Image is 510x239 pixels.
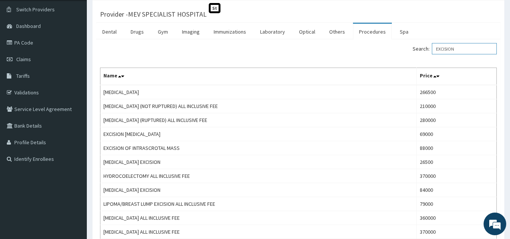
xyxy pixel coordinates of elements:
span: Switch Providers [16,6,55,13]
td: LIPOMA/BREAST LUMP EXCISION ALL INCLUSIVE FEE [100,197,417,211]
a: Gym [152,24,174,40]
td: 26500 [416,155,496,169]
a: Immunizations [208,24,252,40]
td: 266500 [416,85,496,99]
td: 84000 [416,183,496,197]
td: 210000 [416,99,496,113]
td: [MEDICAL_DATA] ALL INCLUSIVE FEE [100,225,417,239]
img: d_794563401_company_1708531726252_794563401 [14,38,31,57]
span: We're online! [44,71,104,148]
td: [MEDICAL_DATA] EXCISION [100,183,417,197]
td: HYDROCOELECTOMY ALL INCLUSIVE FEE [100,169,417,183]
span: St [209,3,220,13]
span: Tariffs [16,72,30,79]
h3: Provider - MEV SPECIALIST HOSPITAL [100,11,206,18]
td: EXCISION [MEDICAL_DATA] [100,127,417,141]
td: 280000 [416,113,496,127]
td: 370000 [416,225,496,239]
td: [MEDICAL_DATA] [100,85,417,99]
div: Minimize live chat window [124,4,142,22]
td: 79000 [416,197,496,211]
textarea: Type your message and hit 'Enter' [4,159,144,185]
td: 69000 [416,127,496,141]
a: Spa [394,24,414,40]
th: Price [416,68,496,85]
a: Laboratory [254,24,291,40]
span: Claims [16,56,31,63]
span: Dashboard [16,23,41,29]
td: [MEDICAL_DATA] (RUPTURED) ALL INCLUSIVE FEE [100,113,417,127]
td: 88000 [416,141,496,155]
a: Dental [96,24,123,40]
label: Search: [413,43,497,54]
a: Imaging [176,24,206,40]
a: Optical [293,24,321,40]
td: [MEDICAL_DATA] (NOT RUPTURED) ALL INCLUSIVE FEE [100,99,417,113]
td: EXCISION OF INTRASCROTAL MASS [100,141,417,155]
th: Name [100,68,417,85]
td: [MEDICAL_DATA] EXCISION [100,155,417,169]
div: Chat with us now [39,42,127,52]
a: Drugs [125,24,150,40]
td: 370000 [416,169,496,183]
input: Search: [432,43,497,54]
td: 360000 [416,211,496,225]
a: Procedures [353,24,392,40]
td: [MEDICAL_DATA] ALL INCLUSIVE FEE [100,211,417,225]
a: Others [323,24,351,40]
